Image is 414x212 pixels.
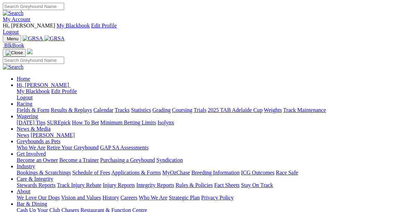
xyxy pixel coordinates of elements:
a: Track Maintenance [283,107,326,113]
div: About [17,195,411,201]
a: Bookings & Scratchings [17,170,71,176]
div: My Account [3,23,411,35]
a: Edit Profile [91,23,117,28]
a: Logout [17,95,33,100]
a: Results & Replays [51,107,92,113]
img: logo-grsa-white.png [27,49,33,54]
button: Toggle navigation [3,49,26,57]
a: Track Injury Rebate [57,182,101,188]
a: Trials [193,107,206,113]
a: Purchasing a Greyhound [100,157,155,163]
a: ICG Outcomes [241,170,274,176]
a: Become an Owner [17,157,58,163]
a: Schedule of Fees [72,170,110,176]
a: Racing [17,101,32,107]
a: Greyhounds as Pets [17,138,60,144]
a: [DATE] Tips [17,120,45,125]
div: Care & Integrity [17,182,411,188]
a: GAP SA Assessments [100,145,149,150]
a: Applications & Forms [111,170,161,176]
a: My Blackbook [17,88,50,94]
a: Calendar [93,107,113,113]
div: Get Involved [17,157,411,163]
div: Hi, [PERSON_NAME] [17,88,411,101]
span: Menu [7,36,18,41]
a: Get Involved [17,151,46,157]
a: Stewards Reports [17,182,55,188]
a: Injury Reports [103,182,135,188]
span: BlkBook [4,42,24,48]
a: We Love Our Dogs [17,195,60,201]
span: Hi, [PERSON_NAME] [17,82,69,88]
a: Statistics [131,107,151,113]
a: Syndication [156,157,183,163]
a: SUREpick [47,120,70,125]
div: News & Media [17,132,411,138]
a: Rules & Policies [175,182,213,188]
a: Industry [17,163,35,169]
a: Hi, [PERSON_NAME] [17,82,70,88]
a: Breeding Information [191,170,240,176]
a: Home [17,76,30,82]
div: Racing [17,107,411,113]
img: Search [3,10,24,16]
a: Coursing [172,107,192,113]
button: Toggle navigation [3,35,21,42]
a: Fields & Form [17,107,49,113]
input: Search [3,57,64,64]
a: My Account [3,16,31,22]
a: Logout [3,29,19,35]
img: Close [6,50,23,56]
input: Search [3,3,64,10]
a: BlkBook [3,42,24,48]
a: Vision and Values [61,195,101,201]
a: News & Media [17,126,51,132]
a: Race Safe [276,170,298,176]
a: Bar & Dining [17,201,47,207]
a: Edit Profile [51,88,77,94]
a: MyOzChase [162,170,190,176]
a: Integrity Reports [136,182,174,188]
a: About [17,188,31,194]
a: Who We Are [139,195,167,201]
img: GRSA [44,35,65,42]
a: [PERSON_NAME] [31,132,75,138]
a: Privacy Policy [201,195,234,201]
span: Hi, [PERSON_NAME] [3,23,55,28]
a: Minimum Betting Limits [100,120,156,125]
div: Wagering [17,120,411,126]
img: Search [3,64,24,70]
img: GRSA [23,35,43,42]
a: Tracks [115,107,130,113]
a: Strategic Plan [169,195,200,201]
a: My Blackbook [57,23,90,28]
a: Grading [153,107,171,113]
a: Weights [264,107,282,113]
a: Stay On Track [241,182,273,188]
a: News [17,132,29,138]
div: Greyhounds as Pets [17,145,411,151]
a: Careers [120,195,137,201]
a: 2025 TAB Adelaide Cup [208,107,262,113]
a: Retire Your Greyhound [47,145,99,150]
a: Fact Sheets [214,182,240,188]
a: Isolynx [157,120,174,125]
a: Become a Trainer [59,157,99,163]
a: Who We Are [17,145,45,150]
a: How To Bet [72,120,99,125]
div: Industry [17,170,411,176]
a: History [102,195,119,201]
a: Care & Integrity [17,176,53,182]
a: Wagering [17,113,38,119]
